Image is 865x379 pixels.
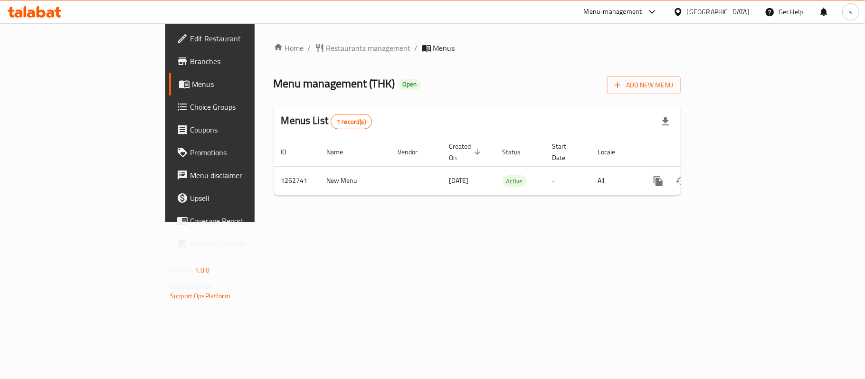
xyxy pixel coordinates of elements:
a: Grocery Checklist [169,232,310,255]
span: Menu disclaimer [190,170,302,181]
h2: Menus List [281,114,372,129]
span: Version: [170,264,193,276]
a: Coverage Report [169,209,310,232]
div: Menu-management [584,6,642,18]
span: Open [399,80,421,88]
span: 1.0.0 [195,264,209,276]
span: [DATE] [449,174,469,187]
button: Add New Menu [607,76,681,94]
a: Promotions [169,141,310,164]
span: s [849,7,852,17]
button: Change Status [670,170,693,192]
table: enhanced table [274,138,746,196]
span: Get support on: [170,280,214,293]
div: [GEOGRAPHIC_DATA] [687,7,750,17]
a: Edit Restaurant [169,27,310,50]
span: Choice Groups [190,101,302,113]
span: Coverage Report [190,215,302,227]
a: Restaurants management [315,42,411,54]
span: Upsell [190,192,302,204]
span: Menus [192,78,302,90]
td: All [590,166,639,195]
span: Coupons [190,124,302,135]
span: Created On [449,141,484,163]
span: Promotions [190,147,302,158]
span: Restaurants management [326,42,411,54]
span: Vendor [398,146,430,158]
button: more [647,170,670,192]
a: Upsell [169,187,310,209]
span: Edit Restaurant [190,33,302,44]
span: Menus [433,42,455,54]
td: New Menu [319,166,390,195]
span: Locale [598,146,628,158]
a: Coupons [169,118,310,141]
a: Choice Groups [169,95,310,118]
div: Total records count [331,114,372,129]
nav: breadcrumb [274,42,681,54]
span: 1 record(s) [331,117,371,126]
div: Export file [654,110,677,133]
div: Open [399,79,421,90]
span: Add New Menu [615,79,673,91]
span: Active [503,176,527,187]
span: Status [503,146,533,158]
span: Branches [190,56,302,67]
span: ID [281,146,299,158]
td: - [545,166,590,195]
span: Start Date [552,141,579,163]
th: Actions [639,138,746,167]
a: Menu disclaimer [169,164,310,187]
div: Active [503,175,527,187]
a: Menus [169,73,310,95]
span: Name [327,146,356,158]
a: Support.OpsPlatform [170,290,230,302]
li: / [415,42,418,54]
span: Menu management ( THK ) [274,73,395,94]
a: Branches [169,50,310,73]
span: Grocery Checklist [190,238,302,249]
